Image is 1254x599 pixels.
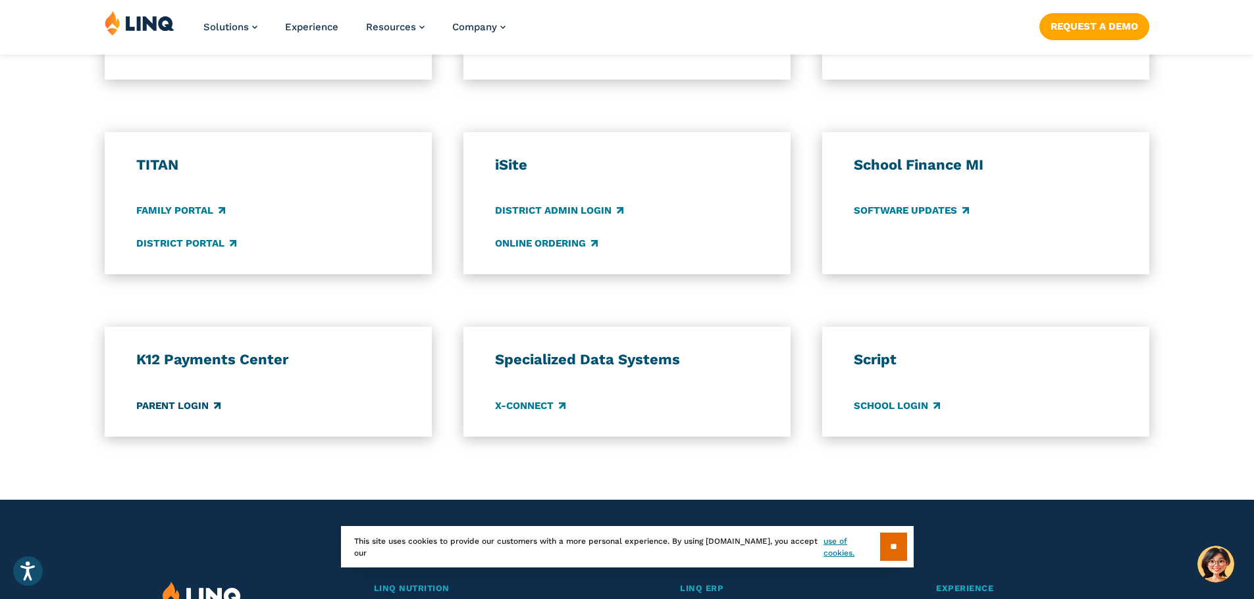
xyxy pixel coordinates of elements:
a: Family Portal [136,204,225,218]
nav: Button Navigation [1039,11,1149,39]
h3: School Finance MI [854,156,1118,174]
span: Resources [366,21,416,33]
nav: Primary Navigation [203,11,506,54]
a: District Admin Login [495,204,623,218]
button: Hello, have a question? Let’s chat. [1197,546,1234,583]
a: LINQ ERP [680,582,867,596]
h3: TITAN [136,156,401,174]
a: LINQ Nutrition [374,582,612,596]
h3: K12 Payments Center [136,350,401,369]
a: Online Ordering [495,236,598,251]
a: Software Updates [854,204,969,218]
h3: Script [854,350,1118,369]
a: Parent Login [136,398,221,413]
a: Experience [285,21,338,33]
div: This site uses cookies to provide our customers with a more personal experience. By using [DOMAIN... [341,526,914,567]
a: School Login [854,398,940,413]
a: District Portal [136,236,236,251]
span: Company [452,21,497,33]
img: LINQ | K‑12 Software [105,11,174,36]
a: Company [452,21,506,33]
a: Request a Demo [1039,13,1149,39]
span: Solutions [203,21,249,33]
h3: Specialized Data Systems [495,350,760,369]
a: use of cookies. [823,535,879,559]
h3: iSite [495,156,760,174]
a: X-Connect [495,398,565,413]
a: Solutions [203,21,257,33]
a: Resources [366,21,425,33]
a: Experience [936,582,1091,596]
